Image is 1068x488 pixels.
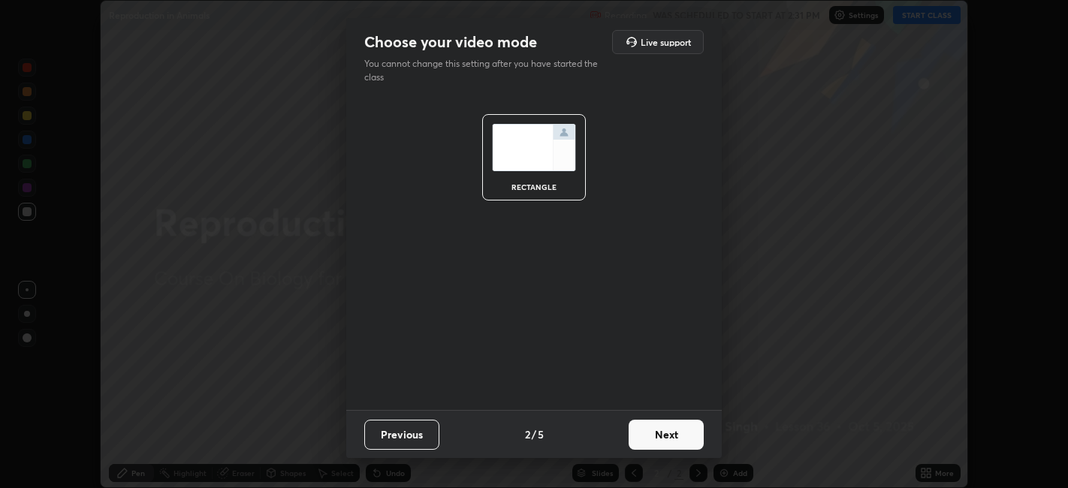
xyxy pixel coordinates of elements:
[492,124,576,171] img: normalScreenIcon.ae25ed63.svg
[532,426,536,442] h4: /
[364,57,608,84] p: You cannot change this setting after you have started the class
[525,426,530,442] h4: 2
[538,426,544,442] h4: 5
[629,420,704,450] button: Next
[641,38,691,47] h5: Live support
[504,183,564,191] div: rectangle
[364,420,439,450] button: Previous
[364,32,537,52] h2: Choose your video mode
